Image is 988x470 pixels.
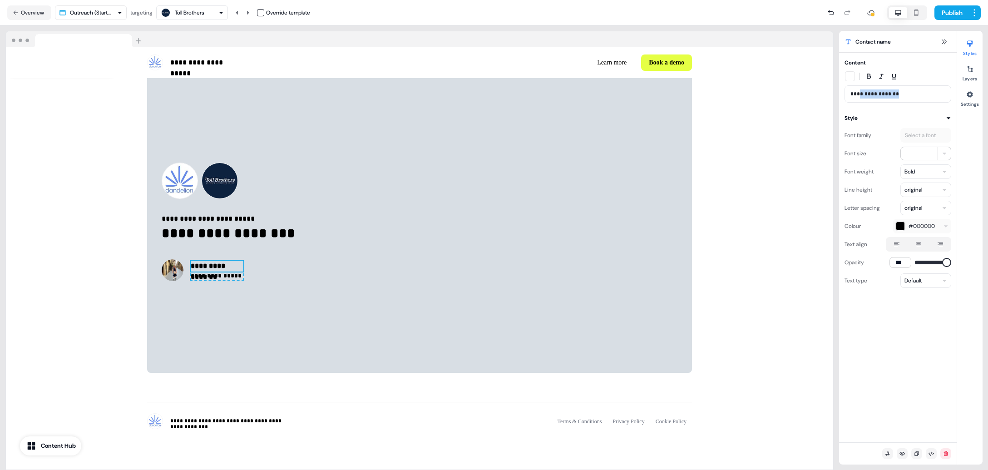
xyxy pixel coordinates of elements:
img: Browser topbar [6,31,145,48]
button: Overview [7,5,51,20]
div: Bold [904,167,915,176]
button: Cookie Policy [650,413,692,430]
div: Colour [845,219,861,233]
button: Publish [934,5,968,20]
button: Styles [957,36,983,56]
div: Content [845,58,866,67]
div: Terms & ConditionsPrivacy PolicyCookie Policy [552,413,692,430]
button: #000000 [893,219,951,233]
button: Privacy Policy [607,413,650,430]
span: #000000 [909,222,935,231]
div: Letter spacing [845,201,880,215]
div: Text align [845,237,867,252]
div: Default [904,276,922,285]
button: Layers [957,62,983,82]
div: targeting [130,8,153,17]
div: Font family [845,128,871,143]
button: Book a demo [641,54,692,71]
div: Override template [266,8,310,17]
div: original [904,203,922,213]
div: Content Hub [41,441,76,450]
div: Opacity [845,255,864,270]
div: Select a font [903,131,938,140]
button: Settings [957,87,983,107]
button: Content Hub [20,436,81,455]
div: Text type [845,273,867,288]
div: Outreach (Starter) [70,8,114,17]
div: Toll Brothers [175,8,204,17]
button: Terms & Conditions [552,413,608,430]
button: Learn more [590,54,634,71]
div: Line height [845,183,872,197]
div: Style [845,114,858,123]
div: Font size [845,146,866,161]
div: Font weight [845,164,874,179]
button: Select a font [900,128,951,143]
div: original [904,185,922,194]
span: Contact name [855,37,891,46]
button: Toll Brothers [156,5,228,20]
div: Learn moreBook a demo [423,54,692,71]
button: Style [845,114,951,123]
img: Contact avatar [162,259,183,281]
